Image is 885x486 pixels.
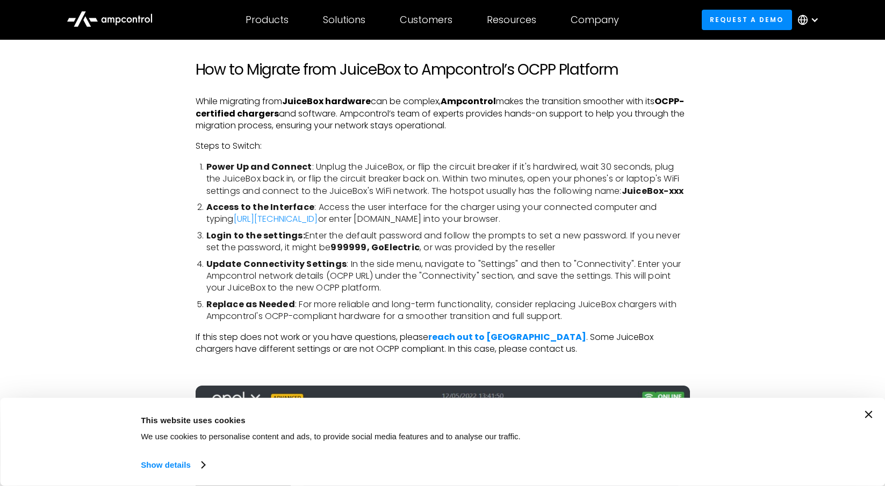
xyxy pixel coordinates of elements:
p: If this step does not work or you have questions, please . Some JuiceBox chargers have different ... [196,331,690,356]
div: This website uses cookies [141,414,667,426]
strong: 999999, GoElectric [330,241,420,253]
h2: How to Migrate from JuiceBox to Ampcontrol’s OCPP Platform [196,61,690,79]
span: We use cookies to personalise content and ads, to provide social media features and to analyse ou... [141,432,521,441]
div: Customers [400,14,452,26]
button: Okay [691,411,845,442]
div: Company [571,14,619,26]
strong: JuiceBox-xxx [622,185,683,197]
a: reach out to [GEOGRAPHIC_DATA] [428,331,586,343]
div: Products [246,14,289,26]
strong: Login to the settings: [206,229,305,242]
div: Resources [487,14,536,26]
strong: OCPP-certified chargers [196,95,684,119]
li: : Unplug the JuiceBox, or flip the circuit breaker if it's hardwired, wait 30 seconds, plug the J... [206,161,690,197]
strong: Ampcontrol [441,95,496,107]
a: Request a demo [702,10,792,30]
strong: Update Connectivity Settings [206,258,347,270]
p: While migrating from can be complex, makes the transition smoother with its and software. Ampcont... [196,96,690,132]
a: [URL][TECHNICAL_ID] [234,213,318,225]
p: Steps to Switch: [196,140,690,152]
strong: Replace as Needed [206,298,295,310]
li: Enter the default password and follow the prompts to set a new password. If you never set the pas... [206,230,690,254]
li: : In the side menu, navigate to "Settings" and then to "Connectivity". Enter your Ampcontrol netw... [206,258,690,294]
div: Solutions [323,14,365,26]
button: Close banner [865,411,872,418]
li: : For more reliable and long-term functionality, consider replacing JuiceBox chargers with Ampcon... [206,299,690,323]
strong: Power Up and Connect [206,161,312,173]
strong: JuiceBox hardware [282,95,371,107]
strong: Access to the Interface [206,201,315,213]
li: : Access the user interface for the charger using your connected computer and typing or enter [DO... [206,201,690,226]
a: Show details [141,457,204,473]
